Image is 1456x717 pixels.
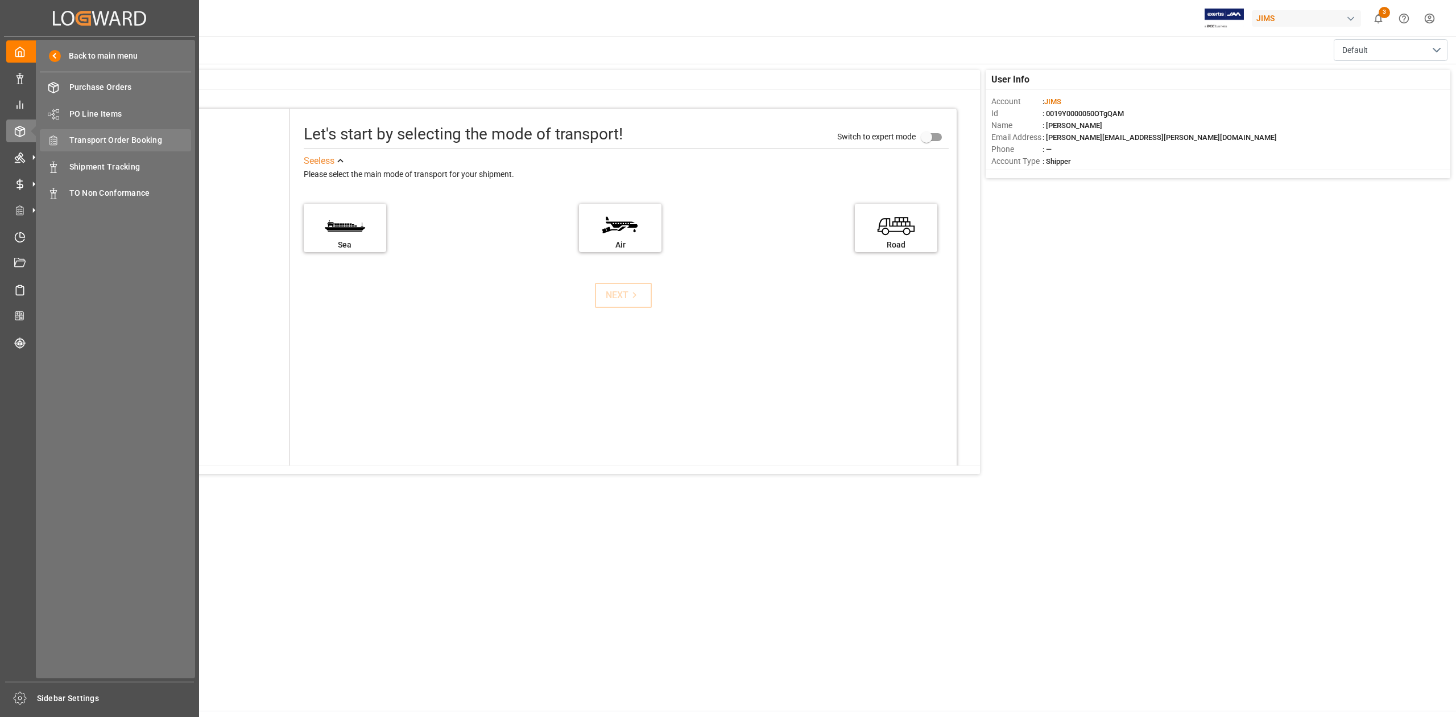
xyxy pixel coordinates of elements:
div: See less [304,154,334,168]
a: CO2 Calculator [6,305,193,327]
a: Sailing Schedules [6,278,193,300]
a: My Cockpit [6,40,193,63]
span: : — [1043,145,1052,154]
span: : [PERSON_NAME][EMAIL_ADDRESS][PERSON_NAME][DOMAIN_NAME] [1043,133,1277,142]
a: Data Management [6,67,193,89]
img: Exertis%20JAM%20-%20Email%20Logo.jpg_1722504956.jpg [1205,9,1244,28]
span: : [1043,97,1061,106]
a: Tracking Shipment [6,331,193,353]
a: TO Non Conformance [40,182,191,204]
span: Phone [991,143,1043,155]
a: Shipment Tracking [40,155,191,178]
span: Sidebar Settings [37,693,195,704]
span: 3 [1379,7,1390,18]
div: NEXT [606,289,640,302]
span: Transport Order Booking [69,134,192,146]
a: My Reports [6,93,193,116]
div: Sea [309,239,380,251]
span: Purchase Orders [69,81,192,93]
div: Road [861,239,932,251]
div: Let's start by selecting the mode of transport! [304,122,623,146]
span: TO Non Conformance [69,187,192,199]
a: Timeslot Management V2 [6,225,193,248]
span: Switch to expert mode [837,132,916,141]
span: Name [991,119,1043,131]
div: JIMS [1252,10,1361,27]
a: Transport Order Booking [40,129,191,151]
span: Shipment Tracking [69,161,192,173]
span: : Shipper [1043,157,1071,166]
span: PO Line Items [69,108,192,120]
span: : 0019Y0000050OTgQAM [1043,109,1124,118]
span: Default [1342,44,1368,56]
span: User Info [991,73,1029,86]
div: Air [585,239,656,251]
span: : [PERSON_NAME] [1043,121,1102,130]
a: Purchase Orders [40,76,191,98]
span: Back to main menu [61,50,138,62]
span: Id [991,108,1043,119]
button: show 3 new notifications [1366,6,1391,31]
span: Account Type [991,155,1043,167]
button: JIMS [1252,7,1366,29]
a: PO Line Items [40,102,191,125]
button: NEXT [595,283,652,308]
span: Email Address [991,131,1043,143]
div: Please select the main mode of transport for your shipment. [304,168,949,182]
span: Account [991,96,1043,108]
button: Help Center [1391,6,1417,31]
a: Document Management [6,252,193,274]
span: JIMS [1044,97,1061,106]
button: open menu [1334,39,1447,61]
